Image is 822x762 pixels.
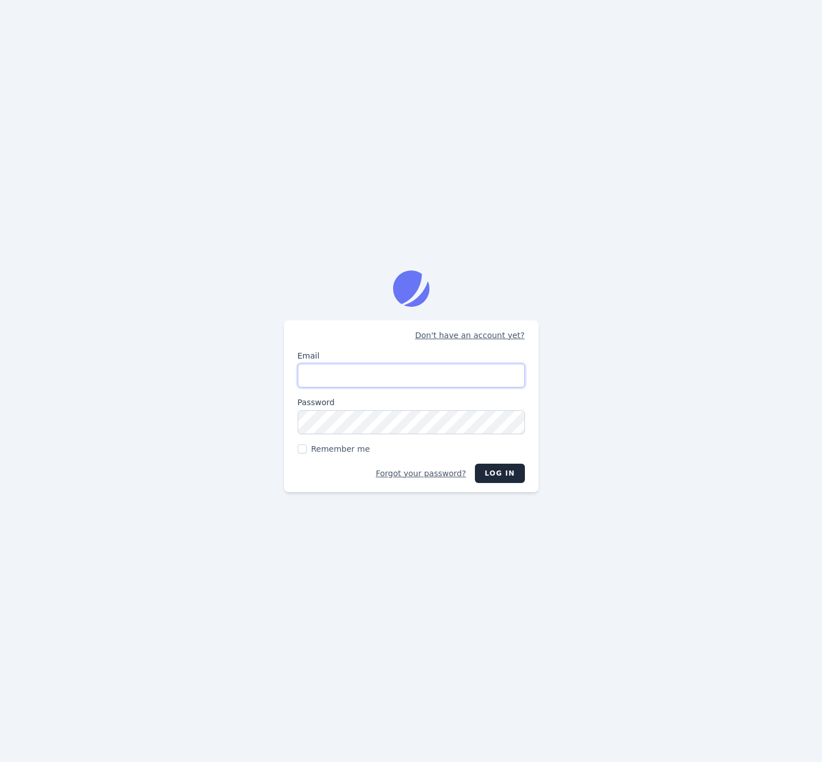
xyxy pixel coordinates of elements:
[298,398,335,407] span: Password
[298,351,320,360] span: Email
[298,444,307,453] input: Remember me
[311,443,370,455] span: Remember me
[375,468,466,479] a: Forgot your password?
[415,330,525,341] a: Don't have an account yet?
[475,464,524,483] button: Log in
